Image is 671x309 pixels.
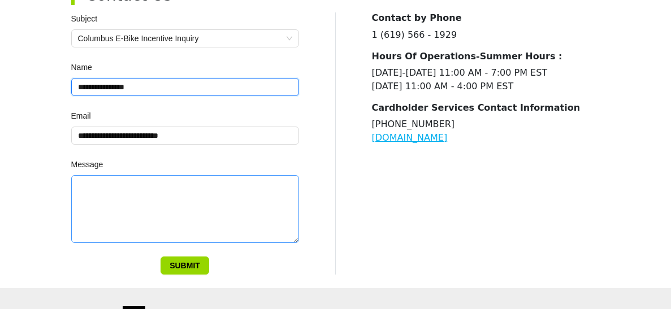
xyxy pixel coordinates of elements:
label: Subject [71,12,106,25]
input: Email [71,127,299,145]
textarea: Message [71,175,299,243]
label: Name [71,61,100,73]
p: [PHONE_NUMBER] [372,117,600,145]
span: Submit [170,259,200,272]
label: Message [71,158,111,171]
a: [DOMAIN_NAME] [372,132,448,143]
input: Name [71,78,299,96]
p: 1 (619) 566 - 1929 [372,28,600,42]
p: [DATE]-[DATE] 11:00 AM - 7:00 PM EST [DATE] 11:00 AM - 4:00 PM EST [372,66,600,93]
strong: Hours Of Operations-Summer Hours : [372,51,562,62]
label: Email [71,110,99,122]
strong: Contact by Phone [372,12,462,23]
strong: Cardholder Services Contact Information [372,102,581,113]
button: Submit [161,256,209,275]
span: Columbus E-Bike Incentive Inquiry [78,30,292,47]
